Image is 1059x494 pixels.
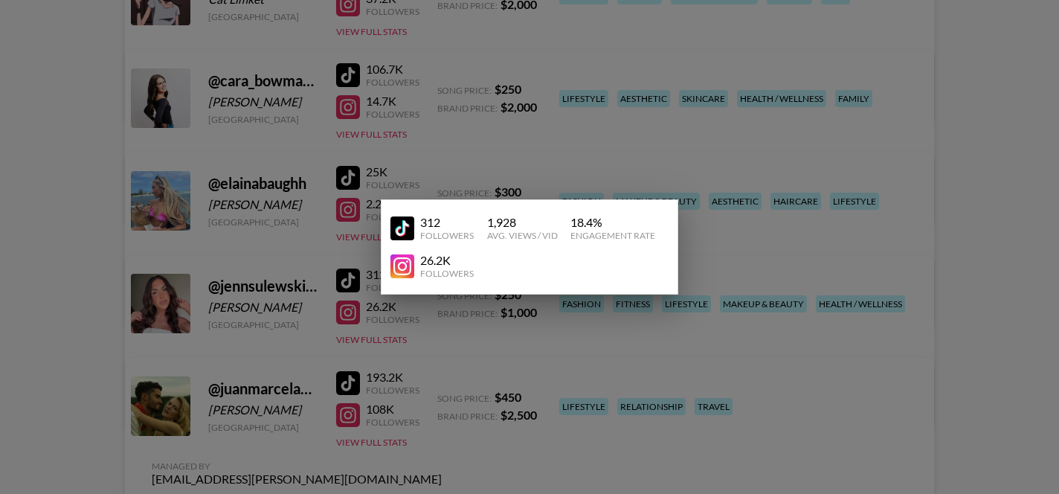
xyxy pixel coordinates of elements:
img: YouTube [390,254,414,278]
img: YouTube [390,216,414,240]
div: 1,928 [487,215,558,230]
div: Avg. Views / Vid [487,230,558,241]
div: Engagement Rate [570,230,655,241]
div: Followers [420,268,474,279]
div: Followers [420,230,474,241]
div: 18.4 % [570,215,655,230]
div: 312 [420,215,474,230]
div: 26.2K [420,253,474,268]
